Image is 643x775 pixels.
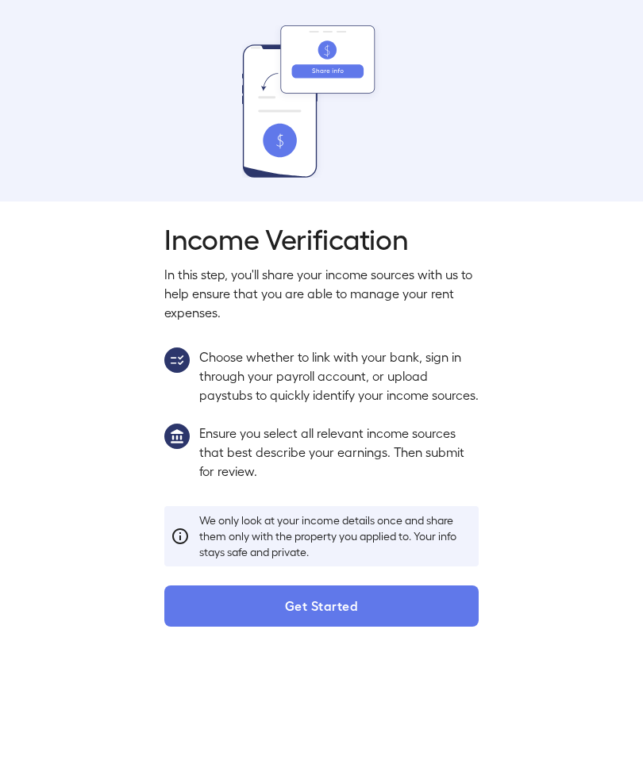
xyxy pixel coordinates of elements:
[164,585,479,627] button: Get Started
[164,221,479,255] h2: Income Verification
[199,424,479,481] p: Ensure you select all relevant income sources that best describe your earnings. Then submit for r...
[164,424,190,449] img: group1.svg
[242,25,401,178] img: transfer_money.svg
[199,512,472,560] p: We only look at your income details once and share them only with the property you applied to. Yo...
[164,265,479,322] p: In this step, you'll share your income sources with us to help ensure that you are able to manage...
[164,347,190,373] img: group2.svg
[199,347,479,405] p: Choose whether to link with your bank, sign in through your payroll account, or upload paystubs t...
